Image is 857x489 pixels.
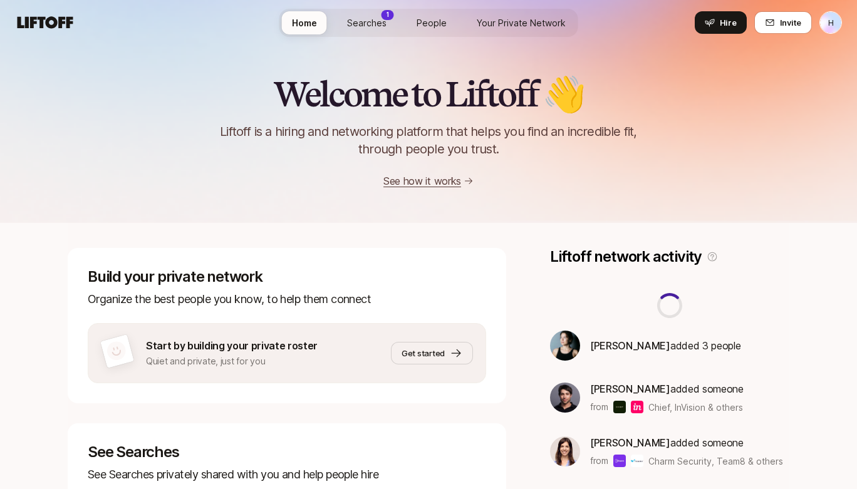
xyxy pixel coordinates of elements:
[204,123,653,158] p: Liftoff is a hiring and networking platform that helps you find an incredible fit, through people...
[631,401,643,413] img: InVision
[720,16,737,29] span: Hire
[282,11,327,34] a: Home
[631,455,643,467] img: Team8
[550,331,580,361] img: 539a6eb7_bc0e_4fa2_8ad9_ee091919e8d1.jpg
[590,383,670,395] span: [PERSON_NAME]
[590,339,670,352] span: [PERSON_NAME]
[550,383,580,413] img: 1ec05670_0ea3_42c5_8156_a8508411ea81.jpg
[648,401,743,414] span: Chief, InVision & others
[467,11,576,34] a: Your Private Network
[590,381,744,397] p: added someone
[590,337,740,354] p: added 3 people
[550,436,580,466] img: 078aaabc_77bf_4f62_99c8_43516fd9b0fa.jpg
[477,16,566,29] span: Your Private Network
[550,248,702,265] p: Liftoff network activity
[590,436,670,449] span: [PERSON_NAME]
[613,455,626,467] img: Charm Security
[590,435,783,451] p: added someone
[337,11,397,34] a: Searches1
[819,11,842,34] button: H
[347,16,387,29] span: Searches
[391,342,473,364] button: Get started
[88,466,486,483] p: See Searches privately shared with you and help people hire
[383,175,461,187] a: See how it works
[402,347,445,359] span: Get started
[695,11,747,34] button: Hire
[88,291,486,308] p: Organize the best people you know, to help them connect
[754,11,812,34] button: Invite
[613,401,626,413] img: Chief
[88,443,486,461] p: See Searches
[590,453,608,468] p: from
[105,339,128,363] img: default-avatar.svg
[407,11,457,34] a: People
[590,399,608,414] p: from
[828,15,834,30] p: H
[146,354,318,369] p: Quiet and private, just for you
[387,10,389,19] p: 1
[88,268,486,286] p: Build your private network
[780,16,801,29] span: Invite
[273,75,584,113] h2: Welcome to Liftoff 👋
[648,455,783,468] span: Charm Security, Team8 & others
[146,337,318,354] p: Start by building your private roster
[292,16,317,29] span: Home
[417,16,447,29] span: People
